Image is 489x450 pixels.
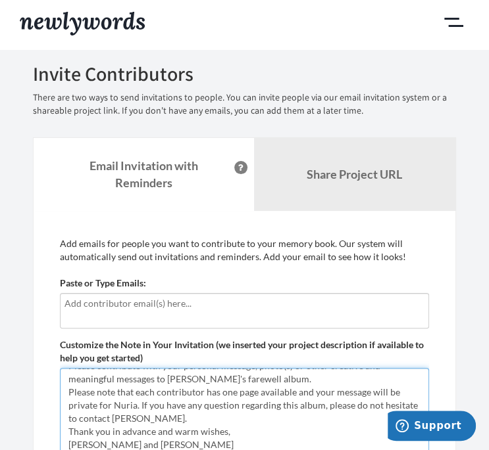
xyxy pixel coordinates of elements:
p: Add emails for people you want to contribute to your memory book. Our system will automatically s... [60,237,429,263]
b: Share Project URL [307,167,402,181]
label: Paste or Type Emails: [60,277,146,290]
h2: Invite Contributors [33,63,456,85]
img: Newlywords logo [20,12,145,35]
label: Customize the Note in Your Invitation (we inserted your project description if available to help ... [60,338,429,365]
strong: Email Invitation with Reminders [90,158,198,190]
iframe: Opens a widget where you can chat to one of our agents [388,411,476,443]
input: Add contributor email(s) here... [64,296,425,311]
p: There are two ways to send invitations to people. You can invite people via our email invitation ... [33,91,456,118]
